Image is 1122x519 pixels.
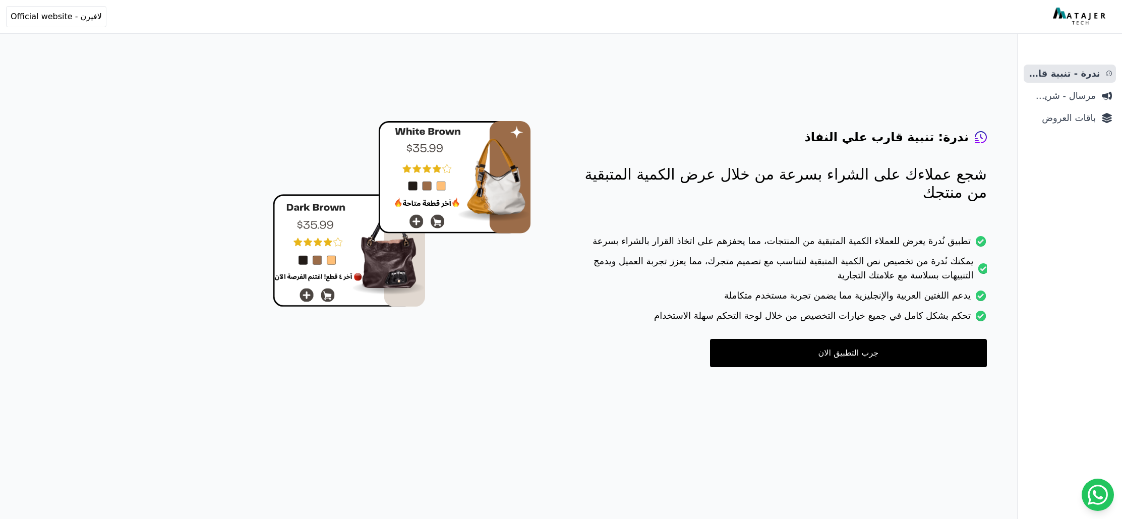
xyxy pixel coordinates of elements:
[6,6,106,27] button: لافيرن - Official website
[571,234,987,254] li: تطبيق نُدرة يعرض للعملاء الكمية المتبقية من المنتجات، مما يحفزهم على اتخاذ القرار بالشراء بسرعة
[1028,67,1100,81] span: ندرة - تنبية قارب علي النفاذ
[1028,111,1096,125] span: باقات العروض
[1053,8,1108,26] img: MatajerTech Logo
[571,254,987,289] li: يمكنك نُدرة من تخصيص نص الكمية المتبقية لتتناسب مع تصميم متجرك، مما يعزز تجربة العميل ويدمج التنب...
[571,289,987,309] li: يدعم اللغتين العربية والإنجليزية مما يضمن تجربة مستخدم متكاملة
[804,129,969,145] h4: ندرة: تنبية قارب علي النفاذ
[11,11,102,23] span: لافيرن - Official website
[273,121,531,307] img: hero
[710,339,987,367] a: جرب التطبيق الان
[571,165,987,202] p: شجع عملاءك على الشراء بسرعة من خلال عرض الكمية المتبقية من منتجك
[1028,89,1096,103] span: مرسال - شريط دعاية
[571,309,987,329] li: تحكم بشكل كامل في جميع خيارات التخصيص من خلال لوحة التحكم سهلة الاستخدام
